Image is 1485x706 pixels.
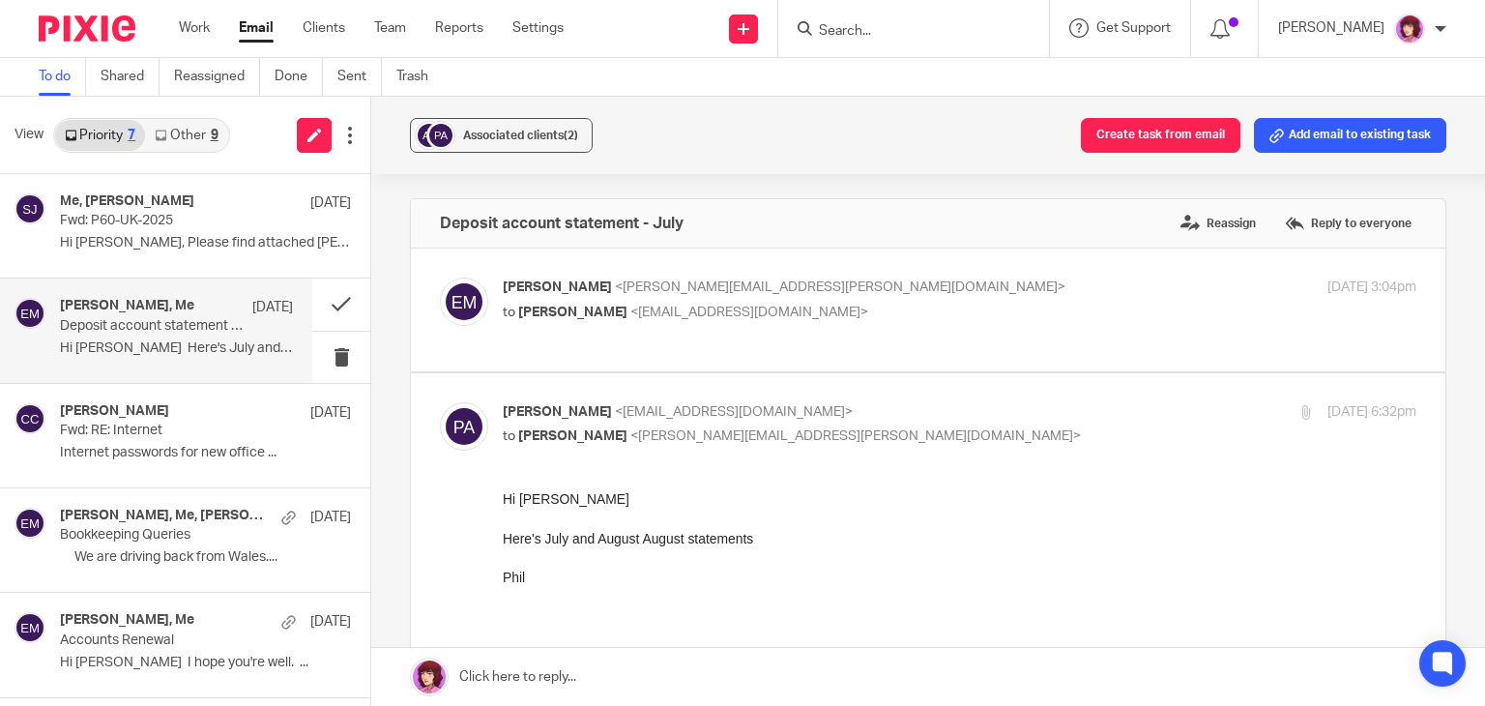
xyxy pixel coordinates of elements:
span: <[EMAIL_ADDRESS][DOMAIN_NAME]> [630,306,868,319]
span: (2) [564,130,578,141]
img: Emma%20M%20Purple.png [1394,14,1425,44]
img: svg%3E [15,298,45,329]
span: <[EMAIL_ADDRESS][DOMAIN_NAME]> [615,405,853,419]
a: Other9 [145,120,227,151]
a: Priority7 [55,120,145,151]
input: Search [817,23,991,41]
label: Reassign [1176,209,1261,238]
p: Internet passwords for new office ... [60,445,351,461]
img: svg%3E [15,193,45,224]
p: [DATE] [252,298,293,317]
a: Reports [435,18,483,38]
a: Sent [337,58,382,96]
span: Associated clients [463,130,578,141]
p: [DATE] [310,193,351,213]
span: [PERSON_NAME] [503,280,612,294]
label: Reply to everyone [1280,209,1416,238]
span: [PERSON_NAME] [518,306,627,319]
span: to [503,306,515,319]
h4: [PERSON_NAME], Me [60,612,194,629]
span: to [503,429,515,443]
p: [PERSON_NAME] [1278,18,1384,38]
a: Settings [512,18,564,38]
p: [DATE] [310,403,351,423]
img: Pixie [39,15,135,42]
p: Hi [PERSON_NAME] Here's July and August August... [60,340,293,357]
span: [PERSON_NAME] [503,405,612,419]
div: 9 [211,129,218,142]
a: Shared [101,58,160,96]
p: [DATE] [310,612,351,632]
h4: [PERSON_NAME] [60,403,169,420]
p: Hi [PERSON_NAME], Please find attached [PERSON_NAME]’s P60. ... [60,235,351,251]
p: Bookkeeping Queries [60,527,293,544]
img: svg%3E [426,121,455,150]
p: We are driving back from Wales.... [60,549,351,566]
button: Associated clients(2) [410,118,593,153]
span: [PERSON_NAME] [518,429,627,443]
p: Accounts Renewal [60,632,293,649]
a: Email [239,18,274,38]
a: Reassigned [174,58,260,96]
a: To do [39,58,86,96]
a: Team [374,18,406,38]
img: svg%3E [440,402,488,451]
h4: [PERSON_NAME], Me [60,298,194,314]
span: Get Support [1096,21,1171,35]
span: View [15,125,44,145]
span: <[PERSON_NAME][EMAIL_ADDRESS][PERSON_NAME][DOMAIN_NAME]> [615,280,1065,294]
h4: Deposit account statement - July [440,214,684,233]
img: svg%3E [415,121,444,150]
p: [DATE] 6:32pm [1327,402,1416,423]
p: Hi [PERSON_NAME] I hope you're well. ... [60,655,351,671]
h4: [PERSON_NAME], Me, [PERSON_NAME] [60,508,272,524]
p: [DATE] [310,508,351,527]
a: Clients [303,18,345,38]
div: 7 [128,129,135,142]
button: Add email to existing task [1254,118,1446,153]
a: Trash [396,58,443,96]
a: Work [179,18,210,38]
img: svg%3E [440,278,488,326]
img: svg%3E [15,403,45,434]
img: svg%3E [15,612,45,643]
img: svg%3E [15,508,45,539]
span: <[PERSON_NAME][EMAIL_ADDRESS][PERSON_NAME][DOMAIN_NAME]> [630,429,1081,443]
a: Done [275,58,323,96]
p: Deposit account statement - July [60,318,247,335]
button: Create task from email [1081,118,1240,153]
h4: Me, [PERSON_NAME] [60,193,194,210]
p: Fwd: P60-UK-2025 [60,213,293,229]
p: Fwd: RE: Internet [60,423,293,439]
p: [DATE] 3:04pm [1327,278,1416,298]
